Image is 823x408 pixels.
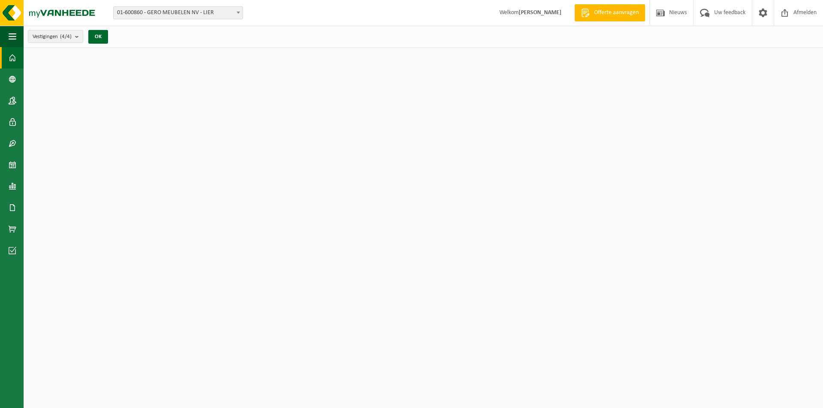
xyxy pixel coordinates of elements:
span: 01-600860 - GERO MEUBELEN NV - LIER [113,6,243,19]
button: Vestigingen(4/4) [28,30,83,43]
span: 01-600860 - GERO MEUBELEN NV - LIER [114,7,243,19]
span: Vestigingen [33,30,72,43]
a: Offerte aanvragen [574,4,645,21]
button: OK [88,30,108,44]
count: (4/4) [60,34,72,39]
strong: [PERSON_NAME] [519,9,562,16]
span: Offerte aanvragen [592,9,641,17]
